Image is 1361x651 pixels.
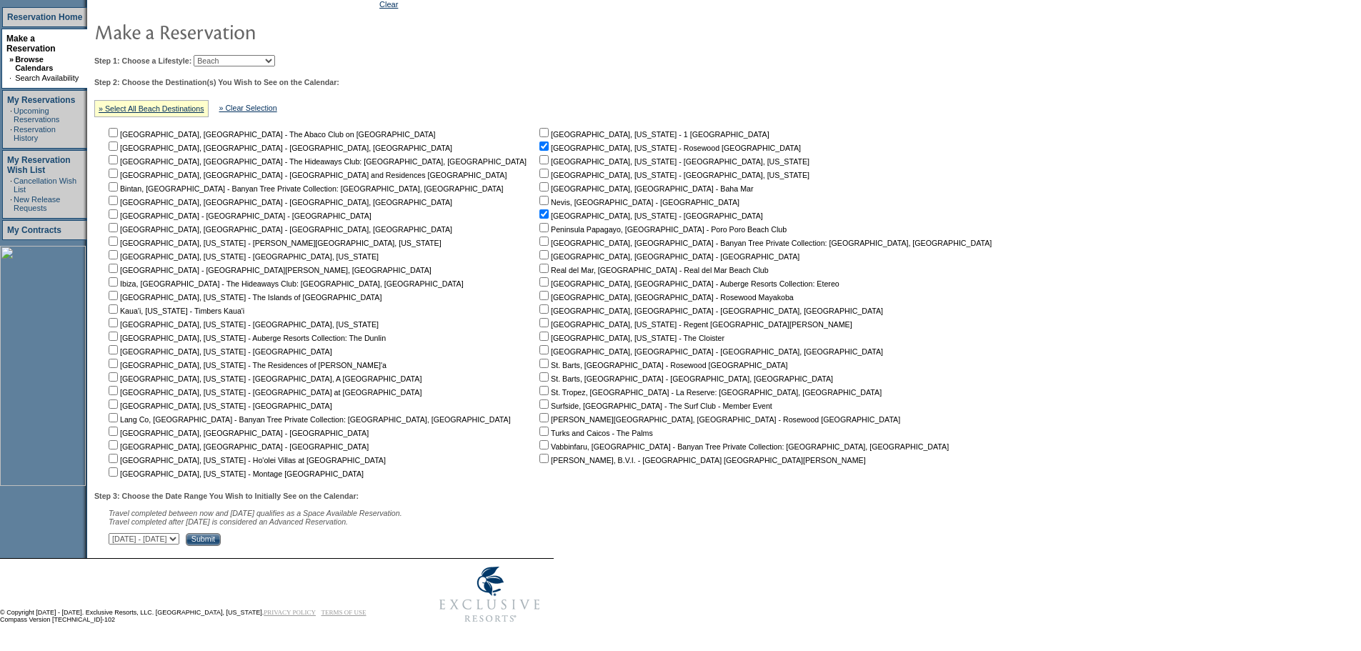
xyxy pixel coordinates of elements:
nobr: [GEOGRAPHIC_DATA], [GEOGRAPHIC_DATA] - [GEOGRAPHIC_DATA], [GEOGRAPHIC_DATA] [106,144,452,152]
nobr: Real del Mar, [GEOGRAPHIC_DATA] - Real del Mar Beach Club [537,266,769,274]
a: My Contracts [7,225,61,235]
nobr: [GEOGRAPHIC_DATA], [GEOGRAPHIC_DATA] - [GEOGRAPHIC_DATA] and Residences [GEOGRAPHIC_DATA] [106,171,507,179]
nobr: [GEOGRAPHIC_DATA], [GEOGRAPHIC_DATA] - [GEOGRAPHIC_DATA] [537,252,799,261]
nobr: [GEOGRAPHIC_DATA], [GEOGRAPHIC_DATA] - [GEOGRAPHIC_DATA] [106,429,369,437]
img: pgTtlMakeReservation.gif [94,17,380,46]
a: New Release Requests [14,195,60,212]
nobr: [GEOGRAPHIC_DATA], [US_STATE] - [GEOGRAPHIC_DATA], [US_STATE] [106,252,379,261]
nobr: Ibiza, [GEOGRAPHIC_DATA] - The Hideaways Club: [GEOGRAPHIC_DATA], [GEOGRAPHIC_DATA] [106,279,464,288]
nobr: [GEOGRAPHIC_DATA], [GEOGRAPHIC_DATA] - The Hideaways Club: [GEOGRAPHIC_DATA], [GEOGRAPHIC_DATA] [106,157,527,166]
nobr: [GEOGRAPHIC_DATA] - [GEOGRAPHIC_DATA][PERSON_NAME], [GEOGRAPHIC_DATA] [106,266,432,274]
nobr: [GEOGRAPHIC_DATA], [US_STATE] - [PERSON_NAME][GEOGRAPHIC_DATA], [US_STATE] [106,239,442,247]
a: Browse Calendars [15,55,53,72]
nobr: [GEOGRAPHIC_DATA], [US_STATE] - [GEOGRAPHIC_DATA], [US_STATE] [106,320,379,329]
a: My Reservation Wish List [7,155,71,175]
b: Step 1: Choose a Lifestyle: [94,56,191,65]
nobr: Kaua'i, [US_STATE] - Timbers Kaua'i [106,307,244,315]
img: Exclusive Resorts [426,559,554,630]
nobr: [GEOGRAPHIC_DATA], [GEOGRAPHIC_DATA] - [GEOGRAPHIC_DATA] [106,442,369,451]
td: · [9,74,14,82]
nobr: [GEOGRAPHIC_DATA], [US_STATE] - Montage [GEOGRAPHIC_DATA] [106,469,364,478]
td: · [10,125,12,142]
nobr: [PERSON_NAME][GEOGRAPHIC_DATA], [GEOGRAPHIC_DATA] - Rosewood [GEOGRAPHIC_DATA] [537,415,900,424]
input: Submit [186,533,221,546]
nobr: [GEOGRAPHIC_DATA], [US_STATE] - [GEOGRAPHIC_DATA], [US_STATE] [537,171,809,179]
nobr: St. Barts, [GEOGRAPHIC_DATA] - [GEOGRAPHIC_DATA], [GEOGRAPHIC_DATA] [537,374,833,383]
nobr: [GEOGRAPHIC_DATA], [GEOGRAPHIC_DATA] - Auberge Resorts Collection: Etereo [537,279,839,288]
nobr: [GEOGRAPHIC_DATA], [GEOGRAPHIC_DATA] - Banyan Tree Private Collection: [GEOGRAPHIC_DATA], [GEOGRA... [537,239,992,247]
a: Upcoming Reservations [14,106,59,124]
b: » [9,55,14,64]
a: » Clear Selection [219,104,277,112]
nobr: Turks and Caicos - The Palms [537,429,653,437]
nobr: [GEOGRAPHIC_DATA], [US_STATE] - [GEOGRAPHIC_DATA] [106,347,332,356]
nobr: [PERSON_NAME], B.V.I. - [GEOGRAPHIC_DATA] [GEOGRAPHIC_DATA][PERSON_NAME] [537,456,866,464]
td: · [10,195,12,212]
b: Step 2: Choose the Destination(s) You Wish to See on the Calendar: [94,78,339,86]
span: Travel completed between now and [DATE] qualifies as a Space Available Reservation. [109,509,402,517]
a: Make a Reservation [6,34,56,54]
nobr: Nevis, [GEOGRAPHIC_DATA] - [GEOGRAPHIC_DATA] [537,198,739,207]
nobr: St. Barts, [GEOGRAPHIC_DATA] - Rosewood [GEOGRAPHIC_DATA] [537,361,787,369]
nobr: [GEOGRAPHIC_DATA], [GEOGRAPHIC_DATA] - Rosewood Mayakoba [537,293,794,302]
a: PRIVACY POLICY [264,609,316,616]
a: TERMS OF USE [321,609,367,616]
nobr: [GEOGRAPHIC_DATA], [US_STATE] - Auberge Resorts Collection: The Dunlin [106,334,386,342]
nobr: Bintan, [GEOGRAPHIC_DATA] - Banyan Tree Private Collection: [GEOGRAPHIC_DATA], [GEOGRAPHIC_DATA] [106,184,504,193]
nobr: [GEOGRAPHIC_DATA] - [GEOGRAPHIC_DATA] - [GEOGRAPHIC_DATA] [106,212,372,220]
nobr: [GEOGRAPHIC_DATA], [US_STATE] - The Cloister [537,334,724,342]
nobr: Peninsula Papagayo, [GEOGRAPHIC_DATA] - Poro Poro Beach Club [537,225,787,234]
nobr: [GEOGRAPHIC_DATA], [GEOGRAPHIC_DATA] - [GEOGRAPHIC_DATA], [GEOGRAPHIC_DATA] [106,198,452,207]
nobr: [GEOGRAPHIC_DATA], [US_STATE] - Regent [GEOGRAPHIC_DATA][PERSON_NAME] [537,320,852,329]
nobr: [GEOGRAPHIC_DATA], [US_STATE] - 1 [GEOGRAPHIC_DATA] [537,130,769,139]
nobr: [GEOGRAPHIC_DATA], [US_STATE] - The Residences of [PERSON_NAME]'a [106,361,387,369]
nobr: Lang Co, [GEOGRAPHIC_DATA] - Banyan Tree Private Collection: [GEOGRAPHIC_DATA], [GEOGRAPHIC_DATA] [106,415,511,424]
nobr: [GEOGRAPHIC_DATA], [US_STATE] - [GEOGRAPHIC_DATA] at [GEOGRAPHIC_DATA] [106,388,422,397]
nobr: [GEOGRAPHIC_DATA], [GEOGRAPHIC_DATA] - Baha Mar [537,184,753,193]
nobr: [GEOGRAPHIC_DATA], [US_STATE] - [GEOGRAPHIC_DATA] [537,212,763,220]
nobr: [GEOGRAPHIC_DATA], [US_STATE] - Ho'olei Villas at [GEOGRAPHIC_DATA] [106,456,386,464]
td: · [10,106,12,124]
a: Search Availability [15,74,79,82]
nobr: Travel completed after [DATE] is considered an Advanced Reservation. [109,517,348,526]
b: Step 3: Choose the Date Range You Wish to Initially See on the Calendar: [94,492,359,500]
nobr: [GEOGRAPHIC_DATA], [US_STATE] - Rosewood [GEOGRAPHIC_DATA] [537,144,801,152]
nobr: [GEOGRAPHIC_DATA], [GEOGRAPHIC_DATA] - [GEOGRAPHIC_DATA], [GEOGRAPHIC_DATA] [106,225,452,234]
nobr: [GEOGRAPHIC_DATA], [US_STATE] - [GEOGRAPHIC_DATA], A [GEOGRAPHIC_DATA] [106,374,422,383]
a: Reservation Home [7,12,82,22]
a: » Select All Beach Destinations [99,104,204,113]
td: · [10,177,12,194]
nobr: Surfside, [GEOGRAPHIC_DATA] - The Surf Club - Member Event [537,402,772,410]
nobr: [GEOGRAPHIC_DATA], [GEOGRAPHIC_DATA] - [GEOGRAPHIC_DATA], [GEOGRAPHIC_DATA] [537,307,883,315]
nobr: [GEOGRAPHIC_DATA], [US_STATE] - [GEOGRAPHIC_DATA] [106,402,332,410]
nobr: [GEOGRAPHIC_DATA], [GEOGRAPHIC_DATA] - [GEOGRAPHIC_DATA], [GEOGRAPHIC_DATA] [537,347,883,356]
nobr: [GEOGRAPHIC_DATA], [US_STATE] - [GEOGRAPHIC_DATA], [US_STATE] [537,157,809,166]
nobr: [GEOGRAPHIC_DATA], [US_STATE] - The Islands of [GEOGRAPHIC_DATA] [106,293,382,302]
a: My Reservations [7,95,75,105]
nobr: [GEOGRAPHIC_DATA], [GEOGRAPHIC_DATA] - The Abaco Club on [GEOGRAPHIC_DATA] [106,130,436,139]
nobr: Vabbinfaru, [GEOGRAPHIC_DATA] - Banyan Tree Private Collection: [GEOGRAPHIC_DATA], [GEOGRAPHIC_DATA] [537,442,949,451]
a: Reservation History [14,125,56,142]
nobr: St. Tropez, [GEOGRAPHIC_DATA] - La Reserve: [GEOGRAPHIC_DATA], [GEOGRAPHIC_DATA] [537,388,882,397]
a: Cancellation Wish List [14,177,76,194]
